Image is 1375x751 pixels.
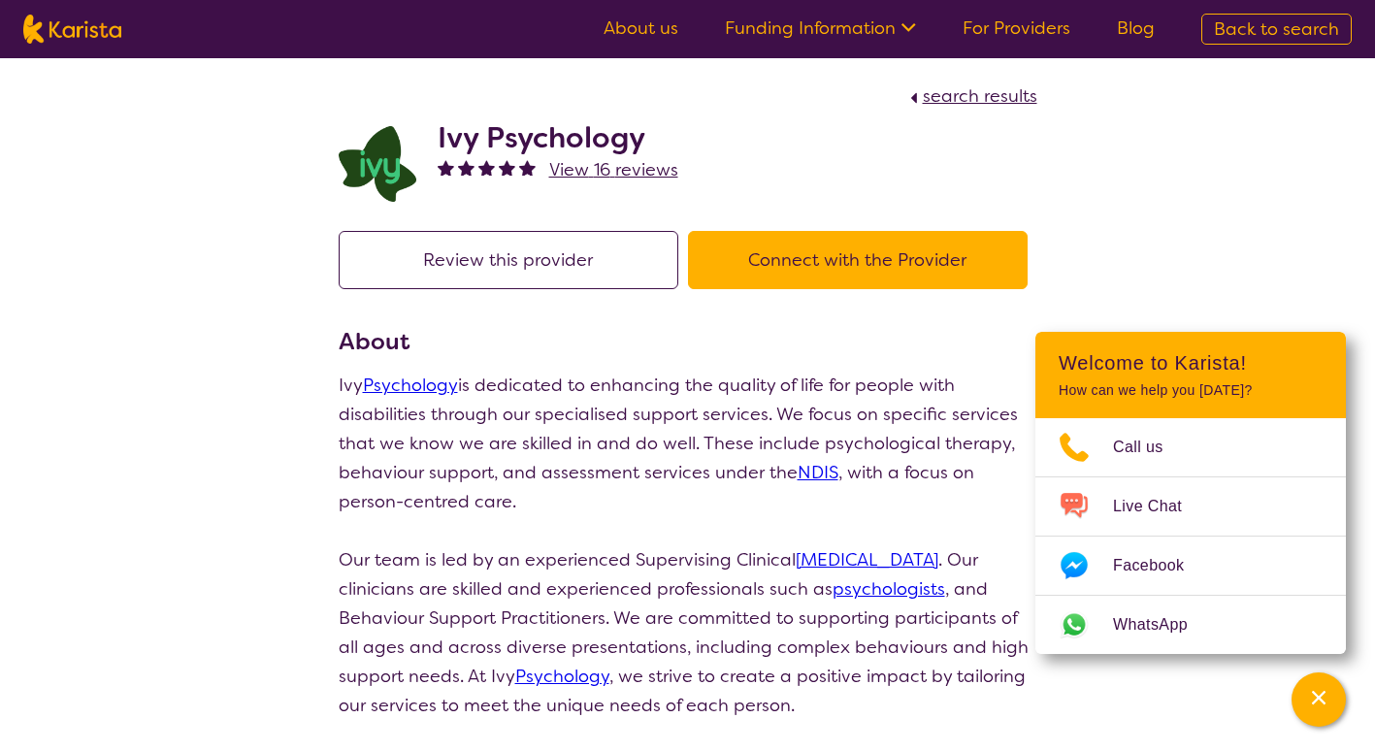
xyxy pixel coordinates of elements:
img: Karista logo [23,15,121,44]
span: Call us [1113,433,1187,462]
h3: About [339,324,1037,359]
a: Funding Information [725,16,916,40]
img: fullstar [458,159,475,176]
img: fullstar [519,159,536,176]
a: For Providers [963,16,1070,40]
a: Web link opens in a new tab. [1035,596,1346,654]
a: Review this provider [339,248,688,272]
a: [MEDICAL_DATA] [796,548,938,571]
p: Ivy is dedicated to enhancing the quality of life for people with disabilities through our specia... [339,371,1037,516]
div: Channel Menu [1035,332,1346,654]
a: Back to search [1201,14,1352,45]
span: Back to search [1214,17,1339,41]
span: search results [923,84,1037,108]
button: Channel Menu [1292,672,1346,727]
img: lcqb2d1jpug46odws9wh.png [339,126,416,202]
a: search results [905,84,1037,108]
span: WhatsApp [1113,610,1211,639]
span: Facebook [1113,551,1207,580]
span: Live Chat [1113,492,1205,521]
h2: Ivy Psychology [438,120,678,155]
img: fullstar [438,159,454,176]
a: Blog [1117,16,1155,40]
img: fullstar [478,159,495,176]
p: Our team is led by an experienced Supervising Clinical . Our clinicians are skilled and experienc... [339,545,1037,720]
h2: Welcome to Karista! [1059,351,1323,375]
a: About us [604,16,678,40]
span: View 16 reviews [549,158,678,181]
p: How can we help you [DATE]? [1059,382,1323,399]
button: Review this provider [339,231,678,289]
a: Psychology [363,374,458,397]
a: View 16 reviews [549,155,678,184]
a: Psychology [515,665,609,688]
a: psychologists [833,577,945,601]
ul: Choose channel [1035,418,1346,654]
a: NDIS [798,461,838,484]
img: fullstar [499,159,515,176]
a: Connect with the Provider [688,248,1037,272]
button: Connect with the Provider [688,231,1028,289]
